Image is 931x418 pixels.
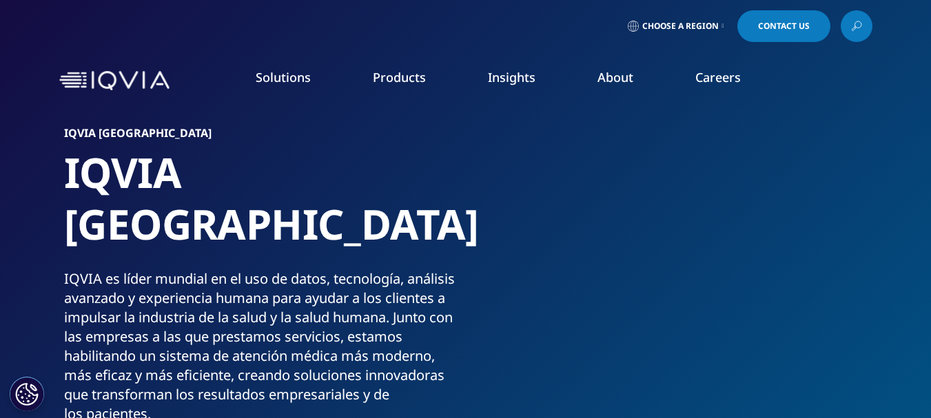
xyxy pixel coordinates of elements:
h1: IQVIA [GEOGRAPHIC_DATA] [64,147,460,269]
span: Choose a Region [642,21,719,32]
span: Contact Us [758,22,810,30]
h6: IQVIA [GEOGRAPHIC_DATA] [64,127,460,147]
button: Configuración de cookies [10,377,44,411]
a: Contact Us [737,10,830,42]
a: Solutions [256,69,311,85]
a: About [597,69,633,85]
img: 1118_woman-looking-at-data.jpg [498,127,867,403]
nav: Primary [175,48,872,113]
a: Insights [488,69,535,85]
a: Careers [695,69,741,85]
a: Products [373,69,426,85]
